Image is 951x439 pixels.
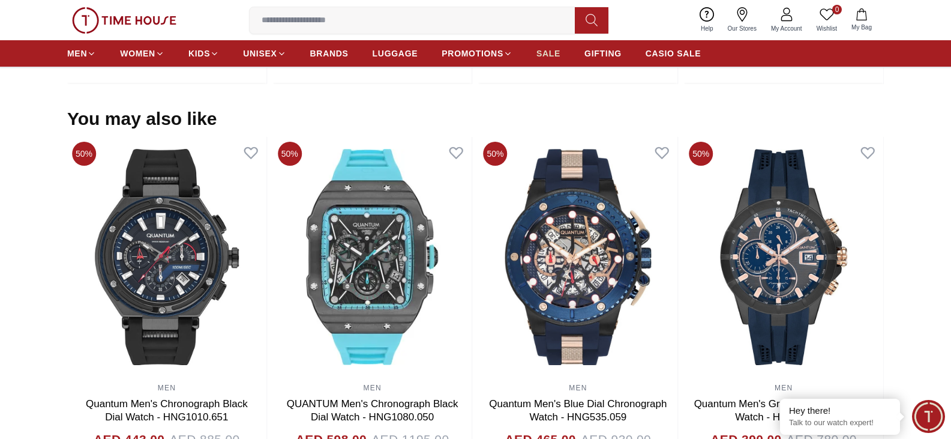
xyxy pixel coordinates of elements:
[484,142,508,166] span: 50%
[479,137,678,377] img: Quantum Men's Blue Dial Chronograph Watch - HNG535.059
[363,384,381,392] a: MEN
[646,43,701,64] a: CASIO SALE
[646,47,701,59] span: CASIO SALE
[273,137,472,377] img: QUANTUM Men's Chronograph Black Dial Watch - HNG1080.050
[696,24,718,33] span: Help
[72,142,96,166] span: 50%
[72,7,176,34] img: ...
[689,142,713,166] span: 50%
[120,43,164,64] a: WOMEN
[844,6,879,34] button: My Bag
[723,24,761,33] span: Our Stores
[67,108,217,130] h2: You may also like
[373,47,418,59] span: LUGGAGE
[694,5,721,35] a: Help
[536,43,560,64] a: SALE
[789,418,891,428] p: Talk to our watch expert!
[310,43,349,64] a: BRANDS
[158,384,176,392] a: MEN
[912,400,945,433] div: Chat Widget
[188,43,219,64] a: KIDS
[809,5,844,35] a: 0Wishlist
[684,137,883,377] img: Quantum Men's Grey Dial Chronograph Watch - HNG893.069
[584,43,622,64] a: GIFTING
[287,398,458,423] a: QUANTUM Men's Chronograph Black Dial Watch - HNG1080.050
[536,47,560,59] span: SALE
[67,137,266,377] img: Quantum Men's Chronograph Black Dial Watch - HNG1010.651
[832,5,842,14] span: 0
[120,47,155,59] span: WOMEN
[243,47,277,59] span: UNISEX
[584,47,622,59] span: GIFTING
[243,43,286,64] a: UNISEX
[569,384,587,392] a: MEN
[86,398,248,423] a: Quantum Men's Chronograph Black Dial Watch - HNG1010.651
[278,142,302,166] span: 50%
[67,47,87,59] span: MEN
[789,405,891,417] div: Hey there!
[188,47,210,59] span: KIDS
[775,384,793,392] a: MEN
[766,24,807,33] span: My Account
[847,23,877,32] span: My Bag
[489,398,667,423] a: Quantum Men's Blue Dial Chronograph Watch - HNG535.059
[721,5,764,35] a: Our Stores
[310,47,349,59] span: BRANDS
[442,47,503,59] span: PROMOTIONS
[67,43,96,64] a: MEN
[694,398,874,423] a: Quantum Men's Grey Dial Chronograph Watch - HNG893.069
[812,24,842,33] span: Wishlist
[373,43,418,64] a: LUGGAGE
[442,43,512,64] a: PROMOTIONS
